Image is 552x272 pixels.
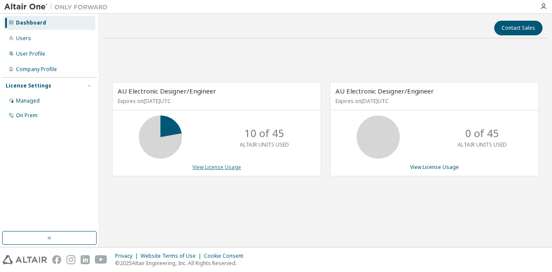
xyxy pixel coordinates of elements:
[52,255,61,264] img: facebook.svg
[16,97,40,104] div: Managed
[115,259,248,267] p: © 2025 Altair Engineering, Inc. All Rights Reserved.
[66,255,75,264] img: instagram.svg
[336,97,531,105] p: Expires on [DATE] UTC
[240,141,289,148] p: ALTAIR UNITS USED
[4,3,112,11] img: Altair One
[410,163,459,171] a: View License Usage
[16,50,45,57] div: User Profile
[3,255,47,264] img: altair_logo.svg
[16,19,46,26] div: Dashboard
[16,112,38,119] div: On Prem
[16,66,57,73] div: Company Profile
[81,255,90,264] img: linkedin.svg
[204,253,248,259] div: Cookie Consent
[95,255,107,264] img: youtube.svg
[141,253,204,259] div: Website Terms of Use
[16,35,31,42] div: Users
[336,87,434,95] span: AU Electronic Designer/Engineer
[118,97,314,105] p: Expires on [DATE] UTC
[494,21,543,35] button: Contact Sales
[465,126,499,141] p: 0 of 45
[245,126,284,141] p: 10 of 45
[118,87,216,95] span: AU Electronic Designer/Engineer
[115,253,141,259] div: Privacy
[6,82,51,89] div: License Settings
[458,141,507,148] p: ALTAIR UNITS USED
[192,163,241,171] a: View License Usage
